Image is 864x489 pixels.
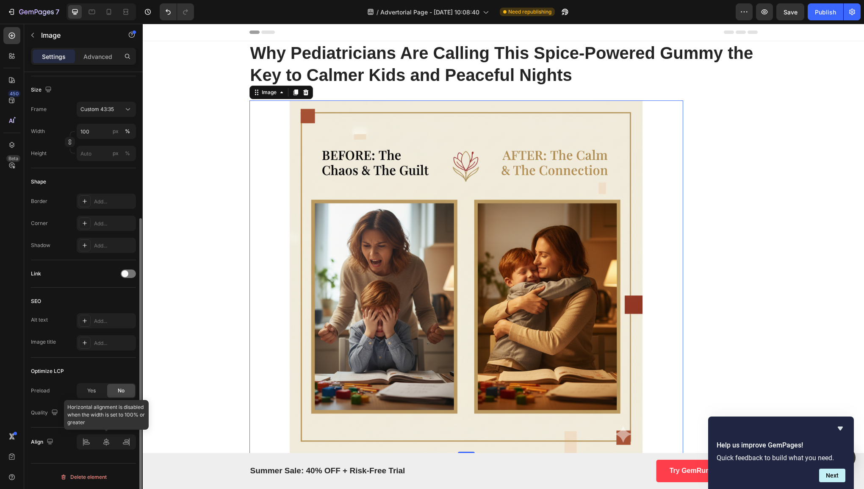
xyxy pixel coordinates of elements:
[125,150,130,157] div: %
[31,270,41,278] div: Link
[87,387,96,395] span: Yes
[784,8,798,16] span: Save
[122,126,133,136] button: px
[31,150,47,157] label: Height
[143,24,864,489] iframe: Design area
[31,128,45,135] label: Width
[527,443,592,452] p: Try GemRun [DATE]
[42,52,66,61] p: Settings
[31,407,60,419] div: Quality
[111,126,121,136] button: %
[83,52,112,61] p: Advanced
[80,106,114,113] span: Custom 43:35
[113,128,119,135] div: px
[80,409,91,416] span: High
[508,8,551,16] span: Need republishing
[107,17,615,63] h1: Why Pediatricians Are Calling This Spice-Powered Gummy the Key to Calmer Kids and Peaceful Nights
[31,367,64,375] div: Optimize LCP
[94,317,134,325] div: Add...
[31,316,48,324] div: Alt text
[717,423,845,482] div: Help us improve GemPages!
[31,338,56,346] div: Image title
[94,220,134,228] div: Add...
[31,84,53,96] div: Size
[377,8,379,17] span: /
[125,128,130,135] div: %
[717,440,845,450] h2: Help us improve GemPages!
[55,7,59,17] p: 7
[514,436,615,458] a: Try GemRun [DATE]
[31,106,47,113] label: Frame
[94,198,134,206] div: Add...
[31,178,46,186] div: Shape
[8,90,20,97] div: 450
[815,8,836,17] div: Publish
[41,30,113,40] p: Image
[31,470,136,484] button: Delete element
[31,436,55,448] div: Align
[118,387,125,395] span: No
[122,148,133,158] button: px
[117,65,136,72] div: Image
[113,150,119,157] div: px
[94,242,134,250] div: Add...
[31,197,47,205] div: Border
[107,77,540,430] img: gempages_583982850819228483-8c22f626-c08f-48d5-8944-bd959131fd6b.png
[776,3,804,20] button: Save
[77,124,136,139] input: px%
[31,297,41,305] div: SEO
[31,242,50,249] div: Shadow
[77,405,136,420] button: High
[77,146,136,161] input: px%
[77,102,136,117] button: Custom 43:35
[819,469,845,482] button: Next question
[808,3,843,20] button: Publish
[835,423,845,433] button: Hide survey
[94,339,134,347] div: Add...
[31,219,48,227] div: Corner
[160,3,194,20] div: Undo/Redo
[31,387,50,395] div: Preload
[60,472,107,482] div: Delete element
[717,454,845,462] p: Quick feedback to build what you need.
[3,3,63,20] button: 7
[380,8,479,17] span: Advertorial Page - [DATE] 10:08:40
[6,155,20,162] div: Beta
[111,148,121,158] button: %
